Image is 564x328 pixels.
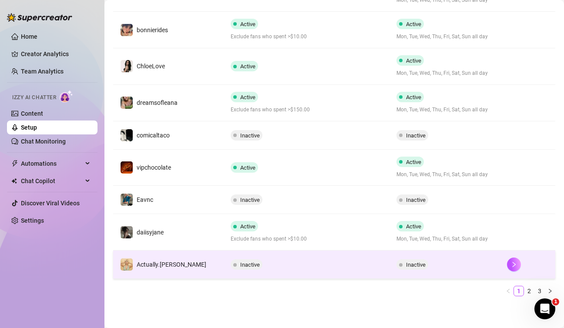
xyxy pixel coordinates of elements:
[406,57,421,64] span: Active
[137,261,206,268] span: Actually.[PERSON_NAME]
[240,164,255,171] span: Active
[240,261,260,268] span: Inactive
[137,99,178,106] span: dreamsofleana
[231,235,383,243] span: Exclude fans who spent >$10.00
[11,160,18,167] span: thunderbolt
[507,258,521,271] button: right
[406,21,421,27] span: Active
[21,110,43,117] a: Content
[21,47,91,61] a: Creator Analytics
[511,261,517,268] span: right
[506,288,511,294] span: left
[7,13,72,22] img: logo-BBDzfeDw.svg
[503,286,514,296] li: Previous Page
[21,200,80,207] a: Discover Viral Videos
[121,97,133,109] img: dreamsofleana
[240,94,255,100] span: Active
[137,196,153,203] span: Eavnc
[240,21,255,27] span: Active
[396,33,493,41] span: Mon, Tue, Wed, Thu, Fri, Sat, Sun all day
[121,24,133,36] img: bonnierides
[524,286,534,296] a: 2
[545,286,555,296] li: Next Page
[21,157,83,171] span: Automations
[406,94,421,100] span: Active
[240,197,260,203] span: Inactive
[406,223,421,230] span: Active
[240,223,255,230] span: Active
[535,286,544,296] a: 3
[137,63,165,70] span: ChloeLove
[137,132,170,139] span: comicaltaco
[121,129,133,141] img: comicaltaco
[21,124,37,131] a: Setup
[21,217,44,224] a: Settings
[240,63,255,70] span: Active
[406,132,426,139] span: Inactive
[21,68,64,75] a: Team Analytics
[545,286,555,296] button: right
[137,229,164,236] span: daiisyjane
[406,197,426,203] span: Inactive
[503,286,514,296] button: left
[121,194,133,206] img: Eavnc
[121,161,133,174] img: vipchocolate
[514,286,524,296] li: 1
[21,174,83,188] span: Chat Copilot
[547,288,553,294] span: right
[406,159,421,165] span: Active
[121,226,133,238] img: daiisyjane
[534,298,555,319] iframe: Intercom live chat
[21,33,37,40] a: Home
[240,132,260,139] span: Inactive
[21,138,66,145] a: Chat Monitoring
[231,106,383,114] span: Exclude fans who spent >$150.00
[121,258,133,271] img: Actually.Maria
[231,33,383,41] span: Exclude fans who spent >$10.00
[396,69,493,77] span: Mon, Tue, Wed, Thu, Fri, Sat, Sun all day
[396,106,493,114] span: Mon, Tue, Wed, Thu, Fri, Sat, Sun all day
[552,298,559,305] span: 1
[60,90,73,103] img: AI Chatter
[12,94,56,102] span: Izzy AI Chatter
[11,178,17,184] img: Chat Copilot
[121,60,133,72] img: ChloeLove
[137,164,171,171] span: vipchocolate
[406,261,426,268] span: Inactive
[514,286,524,296] a: 1
[396,235,493,243] span: Mon, Tue, Wed, Thu, Fri, Sat, Sun all day
[396,171,493,179] span: Mon, Tue, Wed, Thu, Fri, Sat, Sun all day
[137,27,168,33] span: bonnierides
